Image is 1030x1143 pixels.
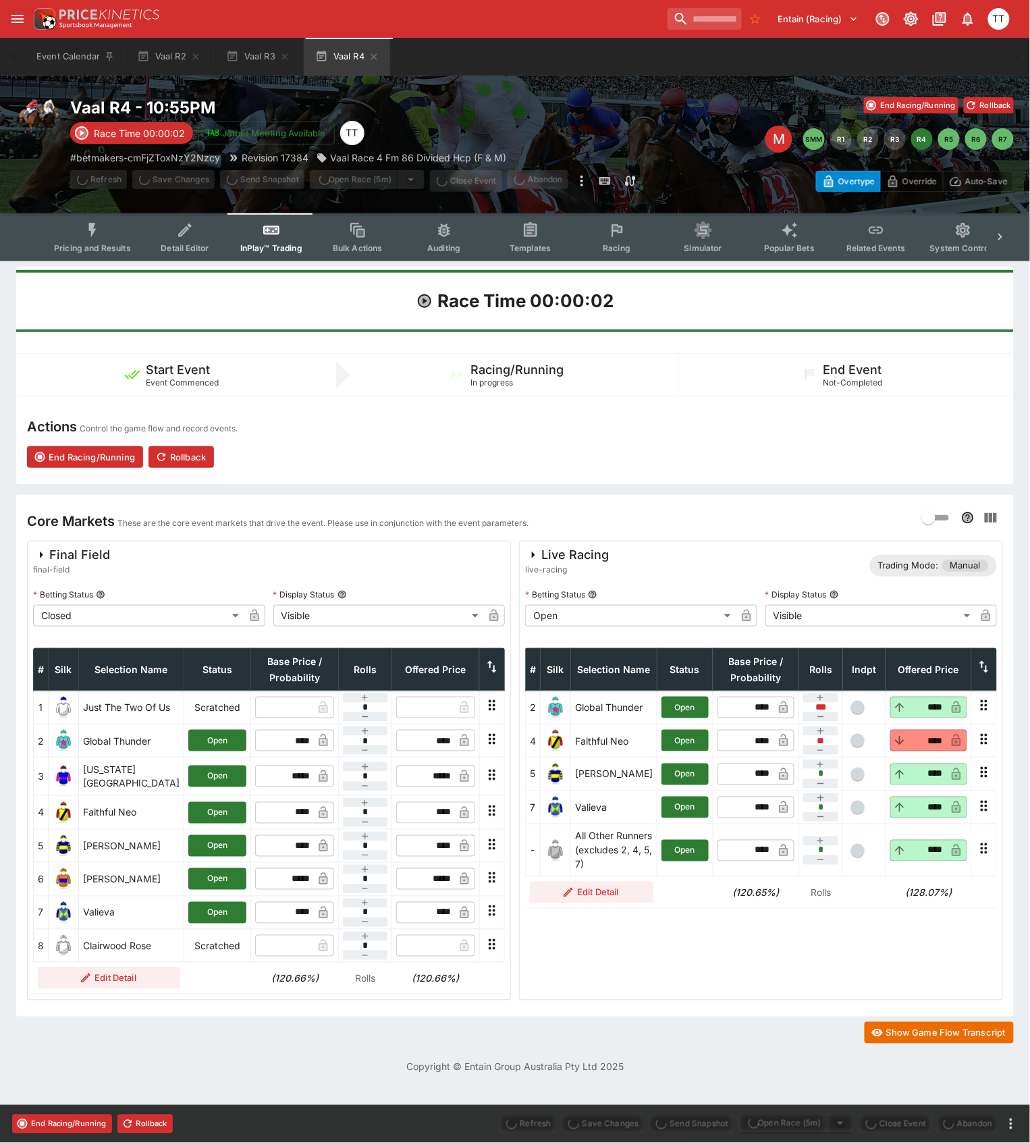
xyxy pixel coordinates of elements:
[146,377,219,388] span: Event Commenced
[846,243,905,253] span: Related Events
[33,547,110,563] div: Final Field
[526,648,541,691] th: #
[34,691,49,724] td: 1
[59,9,159,20] img: PriceKinetics
[53,697,74,718] img: runner 1
[53,802,74,824] img: runner 4
[28,38,123,76] button: Event Calendar
[911,128,933,150] button: R4
[1003,1116,1019,1132] button: more
[865,1022,1014,1044] button: Show Game Flow Transcript
[34,930,49,963] td: 8
[770,8,867,30] button: Select Tenant
[902,174,937,188] p: Override
[823,377,883,388] span: Not-Completed
[526,757,541,791] td: 5
[255,972,335,986] h6: (120.66%)
[117,516,528,530] p: These are the core event markets that drive the event. Please use in conjunction with the event p...
[965,128,987,150] button: R6
[79,829,184,862] td: [PERSON_NAME]
[310,170,425,189] div: split button
[880,171,943,192] button: Override
[661,764,709,785] button: Open
[117,1115,173,1134] button: Rollback
[541,648,571,691] th: Silk
[273,589,335,600] p: Display Status
[148,446,214,468] button: Rollback
[930,243,996,253] span: System Controls
[188,700,246,714] p: Scratched
[438,290,614,313] h1: Race Time 00:00:02
[830,128,852,150] button: R1
[34,796,49,829] td: 4
[304,38,390,76] button: Vaal R4
[938,128,960,150] button: R5
[545,697,566,718] img: runner 2
[871,7,895,31] button: Connected to PK
[886,648,971,691] th: Offered Price
[34,648,49,691] th: #
[571,757,657,791] td: [PERSON_NAME]
[765,126,792,153] div: Edit Meeting
[188,868,246,890] button: Open
[33,605,244,627] div: Closed
[526,724,541,757] td: 4
[70,97,621,118] h2: Copy To Clipboard
[927,7,952,31] button: Documentation
[34,757,49,796] td: 3
[273,605,484,627] div: Visible
[188,902,246,924] button: Open
[5,7,30,31] button: open drawer
[33,589,93,600] p: Betting Status
[816,171,881,192] button: Overtype
[571,824,657,877] td: All Other Runners (excludes 2, 4, 5, 7)
[942,559,989,573] span: Manual
[343,972,388,986] p: Rolls
[525,589,585,600] p: Betting Status
[392,648,480,691] th: Offered Price
[340,121,364,145] div: Tala Taufale
[146,362,210,377] h5: Start Event
[739,1114,854,1133] div: split button
[661,840,709,861] button: Open
[79,863,184,896] td: [PERSON_NAME]
[27,446,143,468] button: End Racing/Running
[53,766,74,787] img: runner 3
[242,151,308,165] p: Revision 17384
[988,8,1010,30] div: Tala Taufale
[668,8,742,30] input: search
[838,174,875,188] p: Overtype
[396,972,476,986] h6: (120.66%)
[684,243,722,253] span: Simulator
[12,1115,112,1134] button: End Racing/Running
[765,605,976,627] div: Visible
[79,896,184,929] td: Valieva
[830,590,839,600] button: Display Status
[126,38,212,76] button: Vaal R2
[80,422,238,435] p: Control the game flow and record events.
[764,243,815,253] span: Popular Bets
[38,967,180,989] button: Edit Detail
[79,796,184,829] td: Faithful Neo
[588,590,597,600] button: Betting Status
[470,362,564,377] h5: Racing/Running
[27,418,77,435] h4: Actions
[937,1116,998,1129] span: Mark an event as closed and abandoned.
[884,128,906,150] button: R3
[188,835,246,857] button: Open
[661,797,709,818] button: Open
[27,512,115,530] h4: Core Markets
[526,691,541,724] td: 2
[198,122,335,144] button: Jetbet Meeting Available
[53,730,74,751] img: runner 2
[713,648,798,691] th: Base Price / Probability
[79,648,184,691] th: Selection Name
[317,151,506,165] div: Vaal Race 4 Fm 86 Divided Hcp (F & M)
[843,648,886,691] th: Independent
[571,791,657,824] td: Valieva
[956,7,980,31] button: Notifications
[79,930,184,963] td: Clairwood Rose
[964,97,1014,113] button: Rollback
[526,824,541,877] td: -
[43,213,987,261] div: Event type filters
